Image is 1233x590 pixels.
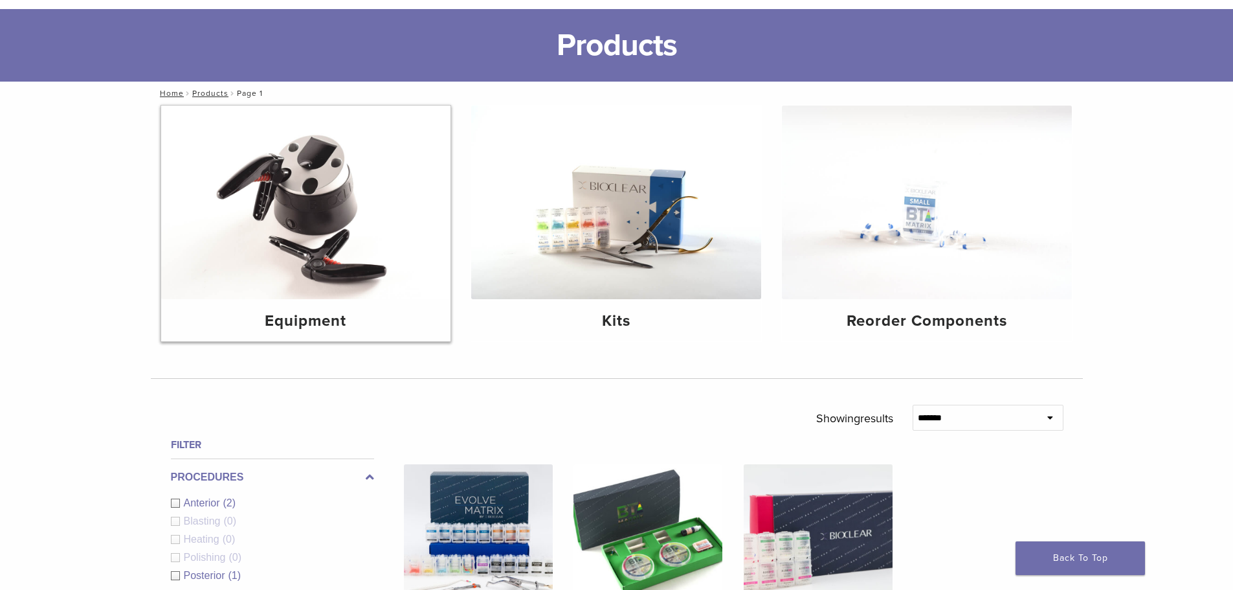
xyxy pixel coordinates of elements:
[482,310,751,333] h4: Kits
[782,106,1072,341] a: Reorder Components
[816,405,893,432] p: Showing results
[192,89,228,98] a: Products
[471,106,761,299] img: Kits
[184,534,223,545] span: Heating
[184,552,229,563] span: Polishing
[161,106,451,299] img: Equipment
[151,82,1083,105] nav: Page 1
[223,497,236,508] span: (2)
[792,310,1061,333] h4: Reorder Components
[156,89,184,98] a: Home
[184,497,223,508] span: Anterior
[228,90,237,96] span: /
[782,106,1072,299] img: Reorder Components
[184,570,228,581] span: Posterior
[228,570,241,581] span: (1)
[184,516,224,527] span: Blasting
[172,310,441,333] h4: Equipment
[171,437,374,453] h4: Filter
[161,106,451,341] a: Equipment
[184,90,192,96] span: /
[171,470,374,485] label: Procedures
[223,516,236,527] span: (0)
[1016,541,1145,575] a: Back To Top
[471,106,761,341] a: Kits
[228,552,241,563] span: (0)
[223,534,236,545] span: (0)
